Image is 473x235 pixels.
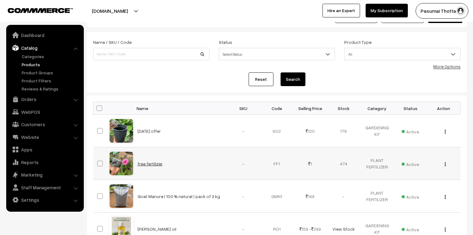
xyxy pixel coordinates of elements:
a: free fertilizer [137,161,163,166]
a: Apps [8,144,82,155]
img: Menu [445,228,446,232]
a: Reviews & Ratings [20,85,82,92]
a: Goat Manure ( 100 % natural ) pack of 3 kg [137,194,220,199]
a: Settings [8,194,82,205]
a: Categories [20,53,82,60]
span: Active [402,225,419,233]
td: 1 [294,147,327,180]
a: Hire an Expert [322,4,360,17]
a: Orders [8,94,82,105]
input: Name / SKU / Code [93,48,209,60]
button: Pasumai Thotta… [416,3,468,19]
span: Active [402,127,419,135]
a: Reports [8,157,82,168]
span: Active [402,192,419,200]
button: Search [281,72,305,86]
td: - [227,180,260,213]
label: Product Type [344,39,372,45]
span: Select Status [219,48,335,60]
td: GARDENING KIT [360,115,394,147]
a: Dashboard [8,30,82,41]
a: Website [8,131,82,143]
a: WebPOS [8,106,82,118]
a: Marketing [8,169,82,180]
td: FF1 [260,147,294,180]
a: More Options [433,64,461,69]
span: Select Status [219,49,335,60]
th: Code [260,102,294,115]
th: Name [134,102,227,115]
span: All [345,49,460,60]
a: Products [20,61,82,68]
td: - [227,147,260,180]
span: Active [402,159,419,168]
td: 179 [327,115,360,147]
button: [DOMAIN_NAME] [70,3,150,19]
a: [DATE] offer [137,128,161,134]
a: Product Groups [20,69,82,76]
a: Product Filters [20,77,82,84]
th: Selling Price [294,102,327,115]
td: - [227,115,260,147]
a: Catalog [8,42,82,53]
img: COMMMERCE [8,8,73,13]
th: SKU [227,102,260,115]
td: PLANT FERTILIZER [360,147,394,180]
td: GMN1 [260,180,294,213]
th: Stock [327,102,360,115]
img: Menu [445,130,446,134]
label: Name / SKU / Code [93,39,132,45]
a: View Stock [332,226,355,232]
img: Menu [445,162,446,166]
td: 149 [294,180,327,213]
a: Customers [8,119,82,130]
td: 120 [294,115,327,147]
img: user [456,6,465,16]
td: SO2 [260,115,294,147]
th: Status [394,102,427,115]
a: COMMMERCE [8,6,62,14]
span: All [344,48,461,60]
td: PLANT FERTILIZER [360,180,394,213]
a: Reset [249,72,273,86]
a: Staff Management [8,182,82,193]
img: Menu [445,195,446,199]
th: Category [360,102,394,115]
td: - [327,180,360,213]
a: My Subscription [366,4,408,17]
a: [PERSON_NAME] oil [137,226,176,232]
td: 474 [327,147,360,180]
label: Status [219,39,232,45]
th: Action [427,102,461,115]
